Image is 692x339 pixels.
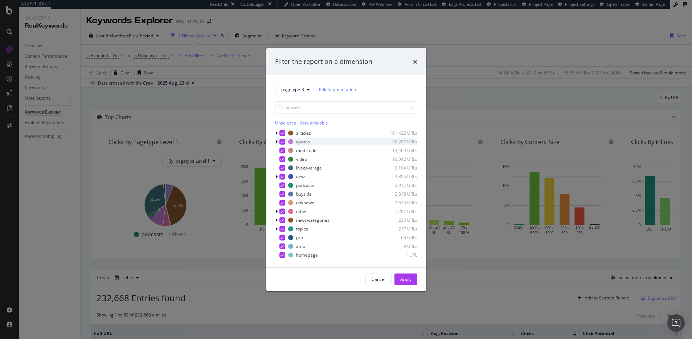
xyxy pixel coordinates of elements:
div: 3,895 URLs [382,173,417,180]
div: 14,460 URLs [382,147,417,154]
div: livecoverage [296,165,322,171]
div: 236 URLs [382,217,417,223]
div: video [296,156,307,162]
div: quotes [296,139,310,145]
div: 9 URLs [382,243,417,249]
div: other [296,208,307,215]
div: Open Intercom Messenger [667,314,685,332]
div: news [296,173,307,180]
div: 90,287 URLs [382,139,417,145]
div: 1 URL [382,252,417,258]
div: 2,917 URLs [382,182,417,188]
button: pagetype-3 [275,83,316,95]
div: topics [296,226,308,232]
div: modal [266,48,426,291]
div: amp [296,243,305,249]
div: 10,342 URLs [382,156,417,162]
div: times [413,57,417,66]
div: Unselect all data available [275,119,417,126]
div: 9,104 URLs [382,165,417,171]
div: 66 URLs [382,234,417,241]
div: Apply [400,276,411,282]
div: Cancel [372,276,385,282]
div: homepage [296,252,318,258]
a: Edit Segmentation [319,86,356,93]
div: 1,287 URLs [382,208,417,215]
div: buyside [296,191,312,197]
div: 2,613 URLs [382,200,417,206]
span: pagetype-3 [281,86,304,93]
div: news-categories [296,217,329,223]
div: mod-codes [296,147,319,154]
div: podcasts [296,182,314,188]
div: 2,818 URLs [382,191,417,197]
div: unknown [296,200,314,206]
div: 101,422 URLs [382,130,417,136]
div: Filter the report on a dimension [275,57,372,66]
div: pro [296,234,303,241]
button: Apply [394,273,417,285]
button: Cancel [365,273,392,285]
div: 217 URLs [382,226,417,232]
div: articles [296,130,311,136]
input: Search [275,101,417,114]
